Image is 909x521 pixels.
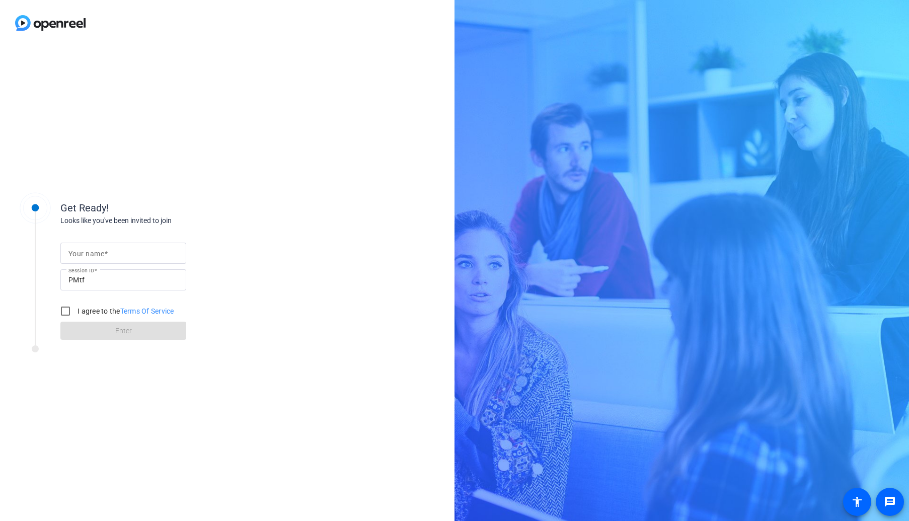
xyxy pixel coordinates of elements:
div: Get Ready! [60,200,262,215]
a: Terms Of Service [120,307,174,315]
label: I agree to the [75,306,174,316]
div: Looks like you've been invited to join [60,215,262,226]
mat-icon: message [884,496,896,508]
mat-icon: accessibility [851,496,863,508]
mat-label: Session ID [68,267,94,273]
mat-label: Your name [68,250,104,258]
